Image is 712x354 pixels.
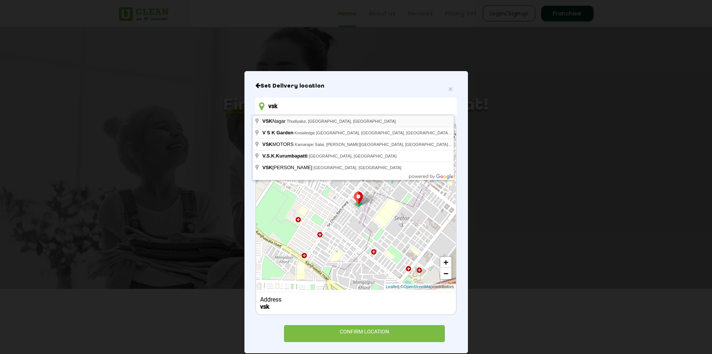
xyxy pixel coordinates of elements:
[262,118,287,124] span: Nagar
[295,142,583,147] span: Kamarajar Salai, [PERSON_NAME][GEOGRAPHIC_DATA], [GEOGRAPHIC_DATA], [GEOGRAPHIC_DATA], [GEOGRAPHI...
[309,154,397,158] span: [GEOGRAPHIC_DATA], [GEOGRAPHIC_DATA]
[255,98,456,115] input: Enter location
[440,257,451,268] a: Zoom in
[295,131,494,135] span: Knowledge [GEOGRAPHIC_DATA], [GEOGRAPHIC_DATA], [GEOGRAPHIC_DATA], [GEOGRAPHIC_DATA]
[440,268,451,279] a: Zoom out
[448,85,453,93] span: ×
[314,165,401,170] span: [GEOGRAPHIC_DATA], [GEOGRAPHIC_DATA]
[386,284,398,290] a: Leaflet
[262,141,272,147] span: VSK
[262,118,272,124] span: VSK
[284,325,445,342] div: CONFIRM LOCATION
[260,296,452,303] div: Address
[255,82,456,90] h6: Close
[262,165,314,170] span: [PERSON_NAME]
[260,303,269,310] b: vsk
[403,284,432,290] a: OpenStreetMap
[262,141,295,147] span: MOTORS
[384,284,456,290] div: | © contributors
[448,85,453,93] button: Close
[287,119,396,123] span: Thudiyalur, [GEOGRAPHIC_DATA], [GEOGRAPHIC_DATA]
[262,153,308,159] span: V.S.K.Kurumbapatti
[262,130,293,135] span: V S K Garden
[262,165,272,170] span: VSK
